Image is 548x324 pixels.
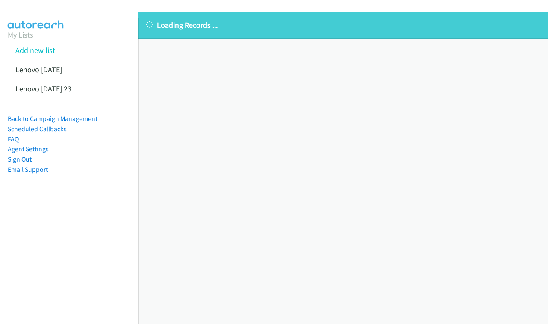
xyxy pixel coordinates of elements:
[15,65,62,74] a: Lenovo [DATE]
[15,45,55,55] a: Add new list
[8,165,48,174] a: Email Support
[8,125,67,133] a: Scheduled Callbacks
[8,135,19,143] a: FAQ
[146,19,540,31] p: Loading Records ...
[8,155,32,163] a: Sign Out
[8,30,33,40] a: My Lists
[8,145,49,153] a: Agent Settings
[8,115,97,123] a: Back to Campaign Management
[15,84,71,94] a: Lenovo [DATE] 23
